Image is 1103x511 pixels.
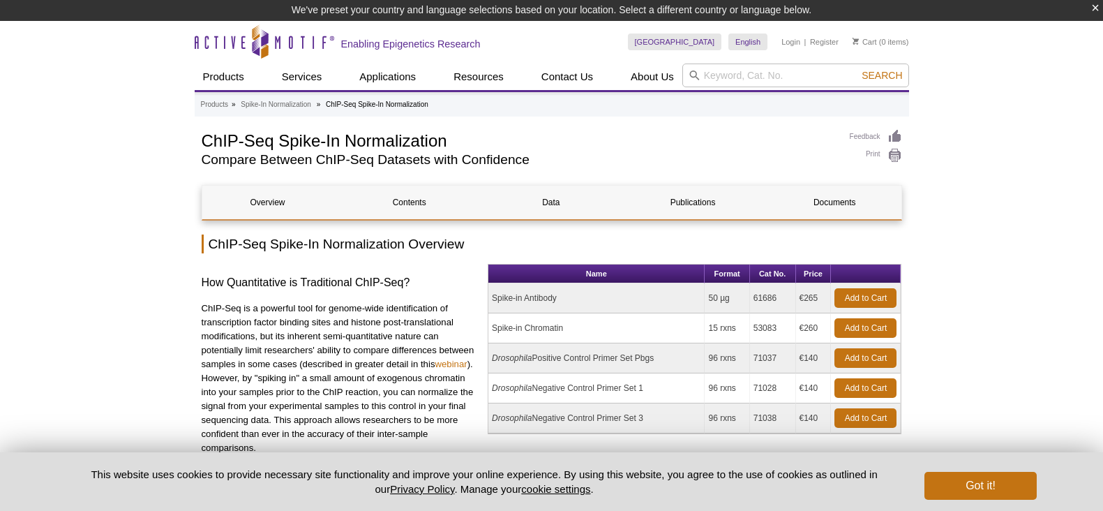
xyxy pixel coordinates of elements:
li: (0 items) [853,34,909,50]
th: Price [796,265,832,283]
td: 50 µg [705,283,749,313]
li: ChIP-Seq Spike-In Normalization [326,101,428,108]
a: webinar [435,359,467,369]
a: Print [850,148,902,163]
p: This website uses cookies to provide necessary site functionality and improve your online experie... [67,467,902,496]
td: 15 rxns [705,313,749,343]
span: Search [862,70,902,81]
a: Add to Cart [834,318,896,338]
a: Privacy Policy [390,483,454,495]
a: Products [201,98,228,111]
a: Contents [344,186,475,219]
a: Login [781,37,800,47]
a: Applications [351,64,424,90]
a: Services [273,64,331,90]
h2: Enabling Epigenetics Research [341,38,481,50]
td: €140 [796,373,832,403]
h3: How Quantitative is Traditional ChIP-Seq? [202,274,478,291]
a: Register [810,37,839,47]
a: Products [195,64,253,90]
td: Negative Control Primer Set 3 [488,403,705,434]
a: Spike-In Normalization [241,98,311,111]
h2: ChIP-Seq Spike-In Normalization Overview [202,235,902,253]
td: Positive Control Primer Set Pbgs [488,343,705,373]
td: 61686 [750,283,796,313]
th: Cat No. [750,265,796,283]
a: Overview [202,186,333,219]
a: Add to Cart [834,288,896,308]
li: | [804,34,806,50]
img: Your Cart [853,38,859,45]
i: Drosophila [492,413,532,423]
a: Cart [853,37,877,47]
button: cookie settings [521,483,590,495]
td: 96 rxns [705,403,749,434]
input: Keyword, Cat. No. [682,64,909,87]
i: Drosophila [492,353,532,363]
button: Got it! [924,472,1036,500]
td: 71037 [750,343,796,373]
p: ChIP-Seq is a powerful tool for genome-wide identification of transcription factor binding sites ... [202,302,478,455]
th: Name [488,265,705,283]
td: Negative Control Primer Set 1 [488,373,705,403]
td: €140 [796,403,832,434]
li: » [232,101,236,108]
a: Add to Cart [834,348,896,368]
td: 96 rxns [705,343,749,373]
td: €260 [796,313,832,343]
h1: ChIP-Seq Spike-In Normalization [202,129,836,150]
a: Data [486,186,617,219]
a: About Us [622,64,682,90]
li: » [317,101,321,108]
h2: Compare Between ChIP-Seq Datasets with Confidence [202,154,836,166]
a: Feedback [850,129,902,145]
a: Resources [445,64,512,90]
td: €140 [796,343,832,373]
a: Publications [627,186,758,219]
td: 96 rxns [705,373,749,403]
th: Format [705,265,749,283]
a: Add to Cart [834,408,896,428]
a: Contact Us [533,64,601,90]
a: [GEOGRAPHIC_DATA] [628,34,722,50]
td: €265 [796,283,832,313]
td: 71038 [750,403,796,434]
td: 71028 [750,373,796,403]
i: Drosophila [492,383,532,393]
a: Documents [769,186,900,219]
a: English [728,34,767,50]
button: Search [857,69,906,82]
td: Spike-in Chromatin [488,313,705,343]
a: Add to Cart [834,378,896,398]
td: 53083 [750,313,796,343]
td: Spike-in Antibody [488,283,705,313]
